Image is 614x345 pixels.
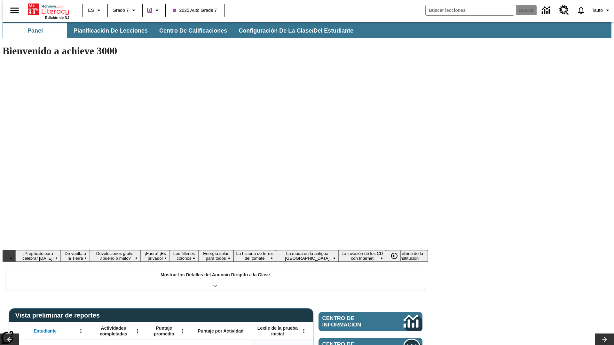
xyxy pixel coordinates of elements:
span: Estudiante [34,328,57,334]
h1: Bienvenido a achieve 3000 [3,45,428,57]
button: Panel [3,23,67,38]
button: Perfil/Configuración [589,4,614,16]
button: Lenguaje: ES, Selecciona un idioma [85,4,106,16]
a: Portada [28,3,69,16]
button: Diapositiva 6 Energía solar para todos [198,250,233,262]
button: Diapositiva 5 Los últimos colonos [170,250,199,262]
span: Actividades completadas [92,325,135,337]
button: Configuración de la clase/del estudiante [233,23,358,38]
button: Abrir menú [133,326,142,336]
div: Subbarra de navegación [3,23,359,38]
button: Diapositiva 1 ¡Prepárate para celebrar Juneteenth! [15,250,61,262]
p: Mostrar los Detalles del Anuncio Dirigido a la Clase [161,272,270,278]
button: Abrir menú [299,326,309,336]
div: Pausar [388,250,407,262]
span: ES [88,7,94,14]
div: Portada [28,2,69,19]
span: B [148,6,151,14]
button: Abrir el menú lateral [5,1,24,20]
span: Edición de NJ [45,16,69,19]
span: Tauto [592,7,603,14]
input: Buscar campo [426,5,514,15]
span: Grado 7 [113,7,129,14]
button: Planificación de lecciones [68,23,153,38]
span: Puntaje promedio [149,325,179,337]
a: Notificaciones [573,2,589,19]
button: Boost El color de la clase es morado/púrpura. Cambiar el color de la clase. [145,4,163,16]
a: Centro de información [538,2,555,19]
a: Centro de recursos, Se abrirá en una pestaña nueva. [555,2,573,19]
span: Puntaje por Actividad [198,328,243,334]
div: Mostrar los Detalles del Anuncio Dirigido a la Clase [6,268,425,290]
span: Vista preliminar de reportes [15,312,103,319]
button: Diapositiva 9 La invasión de los CD con Internet [339,250,386,262]
span: Centro de información [322,315,382,328]
button: Pausar [388,250,401,262]
button: Centro de calificaciones [154,23,232,38]
button: Diapositiva 7 La historia de terror del tomate [233,250,276,262]
span: Lexile de la prueba inicial [254,325,301,337]
button: Diapositiva 2 De vuelta a la Tierra [61,250,90,262]
div: Subbarra de navegación [3,22,611,38]
button: Abrir menú [76,326,86,336]
a: Centro de información [319,312,422,331]
button: Grado: Grado 7, Elige un grado [110,4,140,16]
button: Abrir menú [177,326,187,336]
button: Carrusel de lecciones, seguir [595,333,614,345]
button: Diapositiva 4 ¡Fuera! ¡Es privado! [141,250,169,262]
span: 2025 Auto Grade 7 [173,7,217,14]
button: Diapositiva 8 La moda en la antigua Roma [276,250,339,262]
button: Diapositiva 3 Devoluciones gratis: ¿bueno o malo? [90,250,141,262]
button: Diapositiva 10 El equilibrio de la Constitución [386,250,428,262]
